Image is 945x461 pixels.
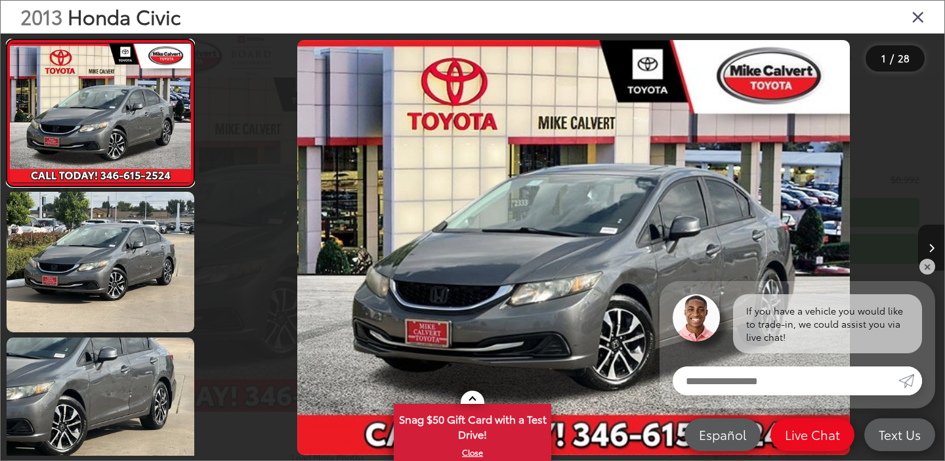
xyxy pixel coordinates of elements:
[864,418,935,451] a: Text Us
[912,8,925,25] i: Close gallery
[881,51,886,65] span: 1
[673,366,898,395] input: Enter your message
[778,426,847,443] span: Live Chat
[20,2,62,30] span: 2013
[203,40,944,455] div: 2013 Honda Civic EX Navigation 0
[5,190,196,334] img: 2013 Honda Civic EX Navigation
[770,418,854,451] a: Live Chat
[8,44,192,183] img: 2013 Honda Civic EX Navigation
[918,225,944,271] button: Next image
[872,426,927,443] span: Text Us
[733,294,922,353] div: If you have a vehicle you would like to trade-in, we could assist you via live chat!
[297,40,850,455] img: 2013 Honda Civic EX Navigation
[889,54,895,63] span: /
[898,366,922,395] a: Submit
[68,2,181,30] span: Honda Civic
[673,294,720,341] img: Agent profile photo
[684,418,761,451] a: Español
[395,405,550,445] span: Snag $50 Gift Card with a Test Drive!
[692,426,753,443] span: Español
[898,51,910,65] span: 28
